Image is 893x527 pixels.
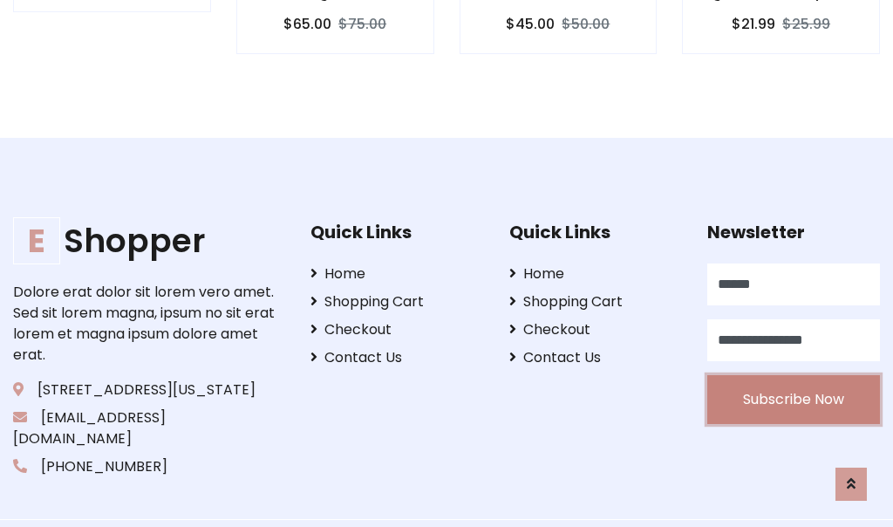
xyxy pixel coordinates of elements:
a: Shopping Cart [509,291,682,312]
h6: $45.00 [506,16,555,32]
button: Subscribe Now [707,375,880,424]
a: EShopper [13,222,283,261]
del: $50.00 [562,14,610,34]
p: [EMAIL_ADDRESS][DOMAIN_NAME] [13,407,283,449]
span: E [13,217,60,264]
a: Home [310,263,483,284]
a: Contact Us [509,347,682,368]
del: $25.99 [782,14,830,34]
del: $75.00 [338,14,386,34]
h1: Shopper [13,222,283,261]
h5: Quick Links [509,222,682,243]
a: Checkout [310,319,483,340]
a: Checkout [509,319,682,340]
h5: Quick Links [310,222,483,243]
h5: Newsletter [707,222,880,243]
a: Home [509,263,682,284]
a: Contact Us [310,347,483,368]
p: Dolore erat dolor sit lorem vero amet. Sed sit lorem magna, ipsum no sit erat lorem et magna ipsu... [13,282,283,366]
a: Shopping Cart [310,291,483,312]
h6: $21.99 [732,16,775,32]
p: [PHONE_NUMBER] [13,456,283,477]
p: [STREET_ADDRESS][US_STATE] [13,380,283,400]
h6: $65.00 [283,16,331,32]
